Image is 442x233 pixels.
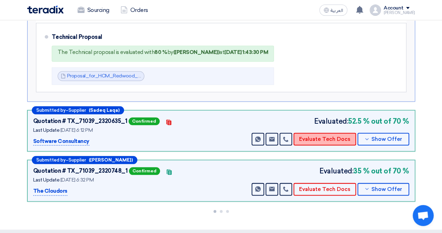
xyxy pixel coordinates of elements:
[314,116,409,126] div: Evaluated:
[32,106,124,114] div: –
[27,6,64,14] img: Teradix logo
[348,116,409,126] b: 52.5 % out of 70 %
[224,49,268,55] b: [DATE] 1:43:30 PM
[115,2,154,18] a: Orders
[58,49,268,56] div: The Technical proposal is evaluated with by at
[72,2,115,18] a: Sourcing
[129,167,160,175] span: Confirmed
[319,5,347,16] button: العربية
[60,177,94,183] span: [DATE] 6:32 PM
[173,49,219,55] b: ([PERSON_NAME])
[89,158,133,162] b: ([PERSON_NAME])
[68,108,86,112] span: Supplier
[68,158,86,162] span: Supplier
[33,137,89,146] p: Software Consultancy
[33,127,60,133] span: Last Update
[89,108,119,112] b: (Sadeq Laqa)
[370,5,381,16] img: profile_test.png
[413,205,434,226] a: Open chat
[294,133,356,145] button: Evaluate Tech Docs
[357,133,409,145] button: Show Offer
[32,156,137,164] div: –
[33,177,60,183] span: Last Update
[36,108,66,112] span: Submitted by
[67,73,236,79] a: Proposal_for_HCM_Redwood_Technical_Response_v_1756712946081.pdf
[33,117,128,125] div: Quotation # TX_71039_2320635_1
[384,5,404,11] div: Account
[52,29,395,46] div: Technical Proposal
[36,158,66,162] span: Submitted by
[294,183,356,196] button: Evaluate Tech Docs
[60,127,93,133] span: [DATE] 6:12 PM
[154,49,167,55] b: 80 %
[357,183,409,196] button: Show Offer
[319,166,409,176] div: Evaluated:
[353,166,409,176] b: 35 % out of 70 %
[129,117,160,125] span: Confirmed
[331,8,343,13] span: العربية
[371,187,402,192] span: Show Offer
[33,167,128,175] div: Quotation # TX_71039_2320748_1
[384,11,415,15] div: [PERSON_NAME]
[371,137,402,142] span: Show Offer
[33,187,67,196] p: The Cloudors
